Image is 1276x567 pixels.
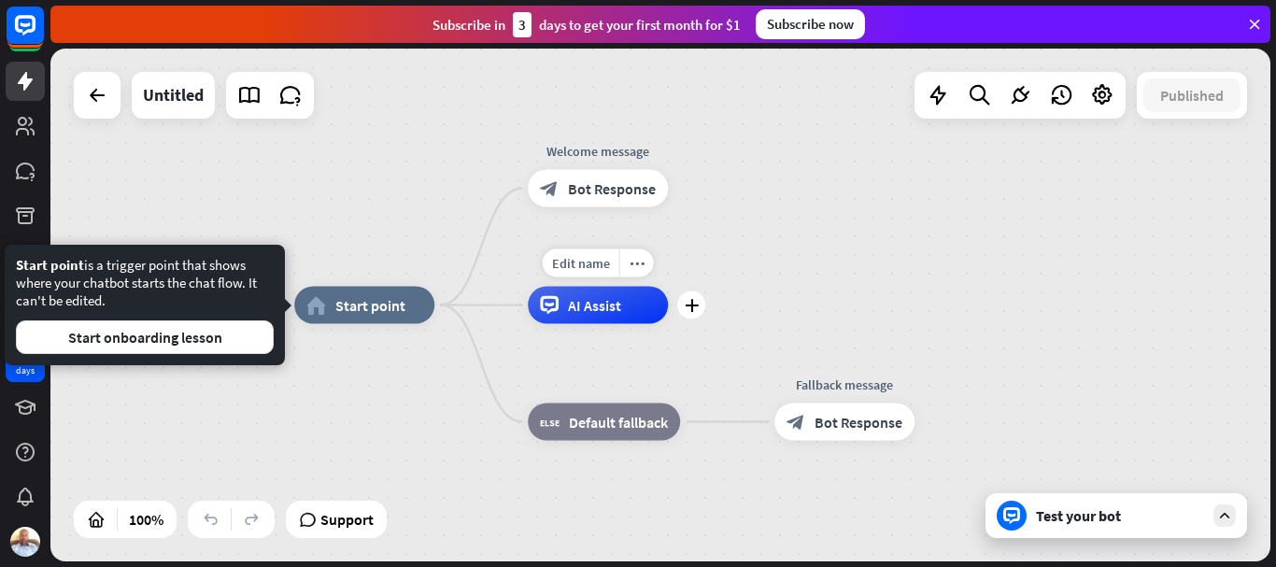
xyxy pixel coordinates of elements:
[16,320,274,354] button: Start onboarding lesson
[16,364,35,377] div: days
[143,72,204,119] div: Untitled
[552,255,610,272] span: Edit name
[15,7,71,64] button: Open LiveChat chat widget
[685,299,699,312] i: plus
[569,413,668,432] span: Default fallback
[335,296,405,315] span: Start point
[787,413,805,432] i: block_bot_response
[540,413,560,432] i: block_fallback
[1143,78,1241,112] button: Published
[432,12,741,37] div: Subscribe in days to get your first month for $1
[568,296,621,315] span: AI Assist
[16,256,84,274] span: Start point
[320,504,374,534] span: Support
[630,256,645,270] i: more_horiz
[123,504,169,534] div: 100%
[16,256,274,354] div: is a trigger point that shows where your chatbot starts the chat flow. It can't be edited.
[306,296,326,315] i: home_2
[815,413,902,432] span: Bot Response
[513,12,532,37] div: 3
[756,9,865,39] div: Subscribe now
[568,179,656,198] span: Bot Response
[514,142,682,161] div: Welcome message
[760,376,929,394] div: Fallback message
[540,179,559,198] i: block_bot_response
[1036,506,1204,525] div: Test your bot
